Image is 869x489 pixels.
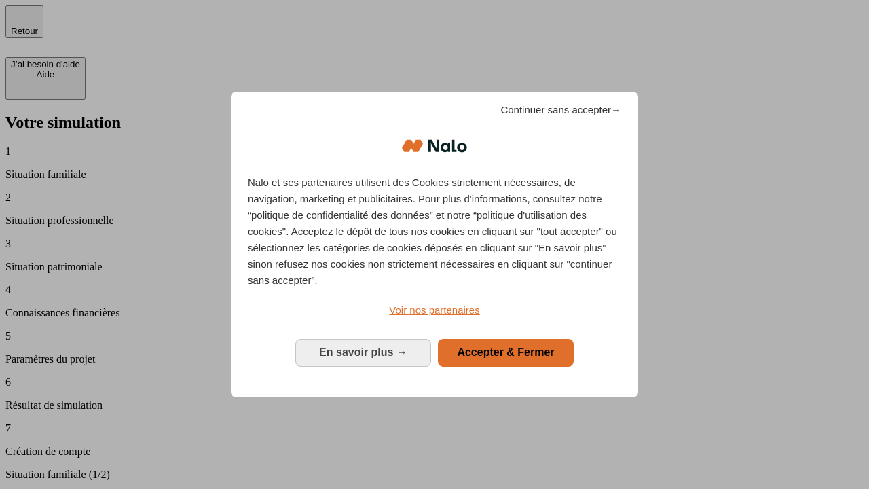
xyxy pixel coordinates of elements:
img: Logo [402,126,467,166]
span: En savoir plus → [319,346,407,358]
div: Bienvenue chez Nalo Gestion du consentement [231,92,638,397]
p: Nalo et ses partenaires utilisent des Cookies strictement nécessaires, de navigation, marketing e... [248,175,621,289]
button: Accepter & Fermer: Accepter notre traitement des données et fermer [438,339,574,366]
a: Voir nos partenaires [248,302,621,319]
button: En savoir plus: Configurer vos consentements [295,339,431,366]
span: Accepter & Fermer [457,346,554,358]
span: Voir nos partenaires [389,304,479,316]
span: Continuer sans accepter→ [500,102,621,118]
